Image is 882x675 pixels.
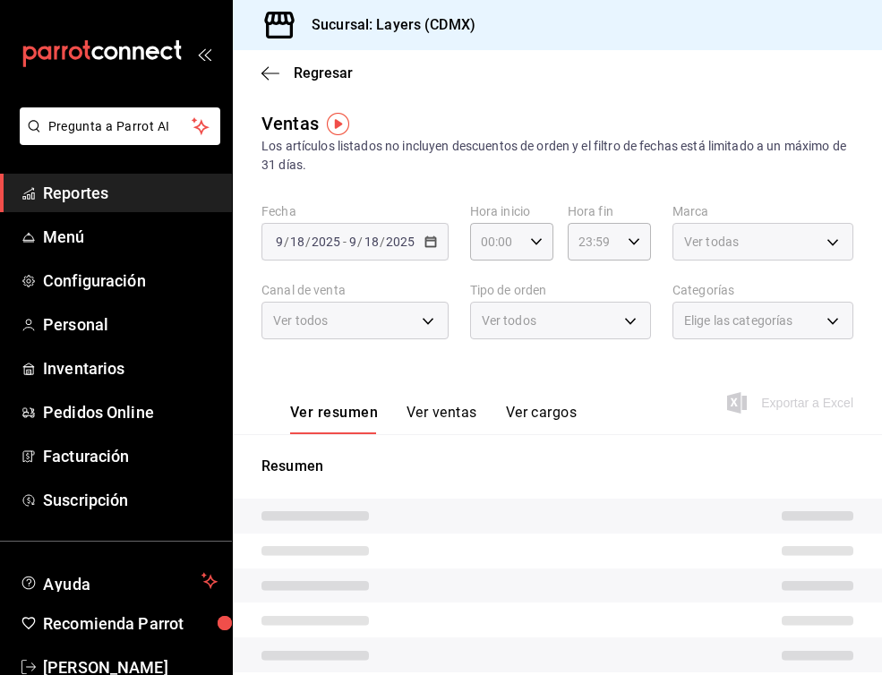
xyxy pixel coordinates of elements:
[43,269,218,293] span: Configuración
[289,235,305,249] input: --
[261,205,449,218] label: Fecha
[43,400,218,424] span: Pedidos Online
[261,284,449,296] label: Canal de venta
[275,235,284,249] input: --
[43,611,218,636] span: Recomienda Parrot
[43,444,218,468] span: Facturación
[506,404,578,434] button: Ver cargos
[568,205,651,218] label: Hora fin
[20,107,220,145] button: Pregunta a Parrot AI
[470,205,553,218] label: Hora inicio
[305,235,311,249] span: /
[13,130,220,149] a: Pregunta a Parrot AI
[284,235,289,249] span: /
[357,235,363,249] span: /
[43,488,218,512] span: Suscripción
[482,312,536,329] span: Ver todos
[380,235,385,249] span: /
[684,233,739,251] span: Ver todas
[343,235,347,249] span: -
[348,235,357,249] input: --
[261,64,353,81] button: Regresar
[364,235,380,249] input: --
[470,284,651,296] label: Tipo de orden
[261,456,853,477] p: Resumen
[261,110,319,137] div: Ventas
[197,47,211,61] button: open_drawer_menu
[294,64,353,81] span: Regresar
[407,404,477,434] button: Ver ventas
[672,284,853,296] label: Categorías
[43,181,218,205] span: Reportes
[327,113,349,135] img: Tooltip marker
[43,225,218,249] span: Menú
[290,404,577,434] div: navigation tabs
[385,235,415,249] input: ----
[43,570,194,592] span: Ayuda
[48,117,193,136] span: Pregunta a Parrot AI
[684,312,793,329] span: Elige las categorías
[261,137,853,175] div: Los artículos listados no incluyen descuentos de orden y el filtro de fechas está limitado a un m...
[311,235,341,249] input: ----
[43,312,218,337] span: Personal
[43,356,218,380] span: Inventarios
[290,404,378,434] button: Ver resumen
[297,14,475,36] h3: Sucursal: Layers (CDMX)
[672,205,853,218] label: Marca
[273,312,328,329] span: Ver todos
